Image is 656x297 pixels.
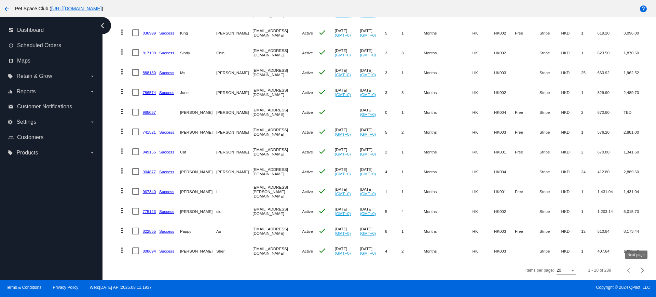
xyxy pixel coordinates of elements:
a: 967340 [142,189,156,194]
mat-cell: 3 [385,43,401,63]
mat-cell: 1 [401,23,424,43]
mat-cell: [PERSON_NAME] [216,122,252,142]
mat-cell: HK002 [494,82,515,102]
span: Maps [17,58,30,64]
mat-cell: HK001 [494,181,515,201]
mat-cell: HK003 [494,122,515,142]
i: local_offer [8,73,13,79]
mat-cell: 2 [581,102,597,122]
mat-cell: 4 [385,241,401,261]
span: Active [302,170,313,174]
mat-cell: HK [473,181,494,201]
mat-cell: 510.84 [598,221,624,241]
mat-cell: Stripe [539,221,561,241]
mat-cell: HKD [561,181,582,201]
mat-cell: June [180,82,216,102]
mat-cell: [EMAIL_ADDRESS][DOMAIN_NAME] [252,122,302,142]
mat-cell: 1 [581,23,597,43]
mat-cell: Stripe [539,201,561,221]
a: (GMT+0) [335,231,351,235]
a: 888180 [142,70,156,75]
span: Active [302,70,313,75]
a: (GMT+0) [335,251,351,255]
span: Active [302,150,313,154]
mat-icon: check [318,167,326,175]
a: 985057 [142,110,156,114]
mat-cell: HKD [561,201,582,221]
a: Success [159,31,174,35]
a: Success [159,229,174,233]
span: 20 [557,268,561,273]
a: people_outline Customers [8,132,95,143]
mat-cell: [PERSON_NAME] [216,63,252,82]
mat-cell: [DATE] [335,142,360,162]
mat-cell: [DATE] [335,181,360,201]
a: 822855 [142,229,156,233]
mat-cell: [EMAIL_ADDRESS][DOMAIN_NAME] [252,241,302,261]
button: Next page [636,264,650,277]
mat-cell: 3 [385,63,401,82]
mat-cell: Sher [216,241,252,261]
mat-cell: 1,870.50 [624,43,648,63]
a: (GMT+0) [335,152,351,156]
mat-cell: HKD [561,102,582,122]
mat-cell: [DATE] [360,122,385,142]
mat-cell: 670.80 [598,102,624,122]
mat-cell: Ms [180,63,216,82]
mat-cell: [EMAIL_ADDRESS][DOMAIN_NAME] [252,82,302,102]
mat-cell: HKD [561,162,582,181]
mat-cell: [DATE] [360,162,385,181]
mat-icon: check [318,187,326,195]
mat-cell: HK [473,63,494,82]
a: 775123 [142,209,156,214]
a: (GMT+0) [360,112,376,117]
mat-cell: 24 [581,162,597,181]
i: arrow_drop_down [90,89,95,94]
mat-icon: more_vert [118,246,126,254]
mat-cell: 2 [401,122,424,142]
a: (GMT+0) [335,191,351,196]
mat-icon: more_vert [118,87,126,96]
mat-icon: check [318,28,326,37]
mat-cell: Free [515,221,539,241]
mat-cell: Months [424,23,447,43]
mat-cell: Months [424,82,447,102]
mat-cell: HK [473,23,494,43]
mat-cell: [PERSON_NAME] [180,162,216,181]
a: Success [159,70,174,75]
mat-cell: [EMAIL_ADDRESS][DOMAIN_NAME] [252,162,302,181]
mat-cell: 25 [581,63,597,82]
mat-cell: [DATE] [360,43,385,63]
mat-cell: HKD [561,82,582,102]
mat-cell: [DATE] [335,23,360,43]
mat-cell: 3,096.00 [624,23,648,43]
mat-cell: 3 [401,82,424,102]
a: (GMT+0) [335,72,351,77]
mat-icon: more_vert [118,127,126,135]
mat-cell: [PERSON_NAME] [216,142,252,162]
mat-cell: HK [473,43,494,63]
mat-cell: [DATE] [360,142,385,162]
mat-cell: Stripe [539,241,561,261]
mat-cell: Stripe [539,102,561,122]
mat-cell: 4 [385,162,401,181]
span: Customers [17,134,43,140]
mat-cell: [DATE] [335,162,360,181]
mat-cell: 1 [401,162,424,181]
mat-cell: 623.50 [598,43,624,63]
mat-cell: 407.64 [598,241,624,261]
mat-cell: 1,630.56 [624,241,648,261]
a: dashboard Dashboard [8,25,95,36]
mat-icon: check [318,147,326,156]
mat-cell: HKD [561,23,582,43]
i: people_outline [8,135,14,140]
mat-cell: siu [216,201,252,221]
mat-cell: 2 [581,142,597,162]
mat-cell: 670.80 [598,142,624,162]
i: settings [8,119,13,125]
mat-cell: Stripe [539,82,561,102]
mat-cell: Li [216,181,252,201]
mat-cell: Months [424,181,447,201]
i: arrow_drop_down [90,73,95,79]
mat-cell: HK [473,142,494,162]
